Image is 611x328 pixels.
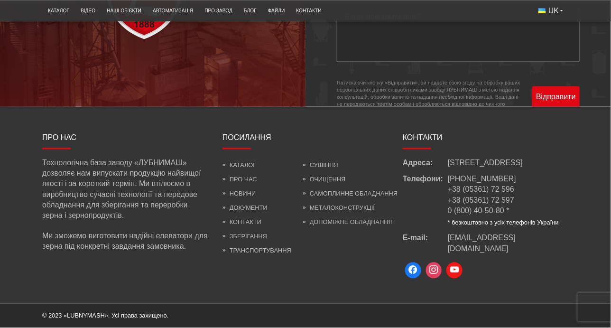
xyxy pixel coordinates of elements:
[222,219,261,226] a: Контакти
[42,231,208,253] p: Ми зможемо виготовити надійні елеватори для зерна під конкретні завдання замовника.
[147,3,199,19] a: Автоматизація
[448,207,509,215] a: 0 (800) 40-50-80 *
[222,190,256,197] a: Новини
[536,92,576,102] span: Відправити
[303,190,398,197] a: Самоплинне обладнання
[548,6,559,16] span: UK
[448,233,569,254] a: [EMAIL_ADDRESS][DOMAIN_NAME]
[303,219,393,226] a: Допоміжне обладнання
[448,175,516,183] a: [PHONE_NUMBER]
[303,205,375,212] a: Металоконструкції
[262,3,291,19] a: Файли
[403,158,448,169] span: Адреса:
[448,186,514,194] a: +38 (05361) 72 596
[222,134,271,142] span: Посилання
[222,233,267,240] a: Зберігання
[199,3,238,19] a: Про завод
[403,174,448,227] span: Телефони:
[222,205,268,212] a: Документи
[238,3,262,19] a: Блог
[448,219,559,227] li: * безкоштовно з усіх телефонів України
[290,3,327,19] a: Контакти
[532,86,580,108] button: Відправити
[403,260,424,281] a: Facebook
[448,158,523,169] span: [STREET_ADDRESS]
[101,3,147,19] a: Наші об’єкти
[403,134,443,142] span: Контакти
[222,176,257,183] a: Про нас
[448,197,514,205] a: +38 (05361) 72 597
[533,3,569,19] button: UK
[303,162,338,169] a: Сушіння
[42,134,76,142] span: Про нас
[222,247,291,254] a: Транспортування
[42,3,75,19] a: Каталог
[403,233,448,254] span: E-mail:
[444,260,465,281] a: Youtube
[42,312,168,319] span: © 2023 «LUBNYMASH». Усі права захищено.
[538,8,546,13] img: Українська
[448,234,516,253] span: [EMAIL_ADDRESS][DOMAIN_NAME]
[222,162,256,169] a: Каталог
[337,79,523,115] small: Натискаючи кнопку «Відправити», ви надаєте свою згоду на обробку ваших персональних даних співроб...
[42,158,208,222] p: Технологічна база заводу «ЛУБНИМАШ» дозволяє нам випускати продукцію найвищої якості і за коротки...
[303,176,346,183] a: Очищення
[75,3,101,19] a: Відео
[424,260,444,281] a: Instagram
